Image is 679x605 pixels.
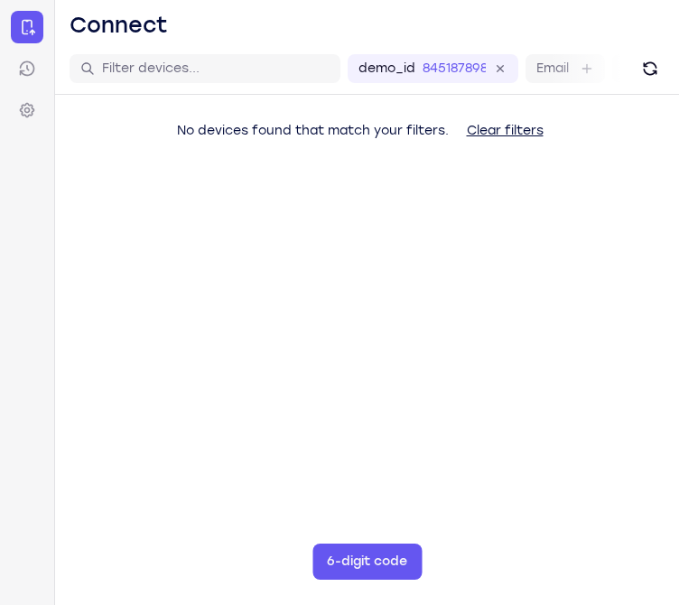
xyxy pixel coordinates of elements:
[536,60,569,78] label: Email
[358,60,415,78] label: demo_id
[102,60,330,78] input: Filter devices...
[11,11,43,43] a: Connect
[636,54,665,83] button: Refresh
[11,94,43,126] a: Settings
[177,123,449,138] span: No devices found that match your filters.
[452,113,558,149] button: Clear filters
[70,11,168,40] h1: Connect
[312,544,422,580] button: 6-digit code
[11,52,43,85] a: Sessions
